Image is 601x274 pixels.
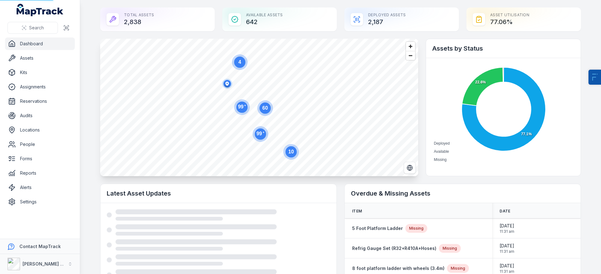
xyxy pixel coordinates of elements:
[107,189,330,198] h2: Latest Asset Updates
[288,149,294,154] text: 10
[406,51,415,60] button: Zoom out
[23,261,66,267] strong: [PERSON_NAME] Air
[352,225,403,232] a: 5 Foot Platform Ladder
[5,167,75,179] a: Reports
[500,209,510,214] span: Date
[239,59,241,65] text: 4
[500,243,514,254] time: 13/08/2025, 11:31:22 am
[8,22,58,34] button: Search
[406,42,415,51] button: Zoom in
[434,157,447,162] span: Missing
[500,223,514,234] time: 13/08/2025, 11:31:22 am
[100,39,418,176] canvas: Map
[434,141,450,146] span: Deployed
[5,181,75,194] a: Alerts
[500,229,514,234] span: 11:31 am
[238,104,246,109] text: 99
[447,264,469,273] div: Missing
[500,269,514,274] span: 11:31 am
[5,196,75,208] a: Settings
[434,149,449,154] span: Available
[439,244,461,253] div: Missing
[5,95,75,107] a: Reservations
[5,37,75,50] a: Dashboard
[432,44,574,53] h2: Assets by Status
[352,209,362,214] span: Item
[5,81,75,93] a: Assignments
[5,52,75,64] a: Assets
[5,66,75,79] a: Kits
[263,131,265,134] tspan: +
[500,249,514,254] span: 11:31 am
[5,109,75,122] a: Audits
[500,223,514,229] span: [DATE]
[17,4,64,16] a: MapTrack
[5,138,75,151] a: People
[500,263,514,269] span: [DATE]
[500,243,514,249] span: [DATE]
[5,124,75,136] a: Locations
[405,224,427,233] div: Missing
[404,162,416,174] button: Switch to Satellite View
[262,105,268,111] text: 60
[256,131,265,136] text: 99
[29,25,44,31] span: Search
[500,263,514,274] time: 13/08/2025, 11:31:22 am
[5,152,75,165] a: Forms
[244,104,246,107] tspan: +
[352,265,444,272] a: 8 foot platform ladder with wheels (3.4m)
[352,245,436,252] a: Refrig Gauge Set (R32+R410A+Hoses)
[351,189,574,198] h2: Overdue & Missing Assets
[19,244,61,249] strong: Contact MapTrack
